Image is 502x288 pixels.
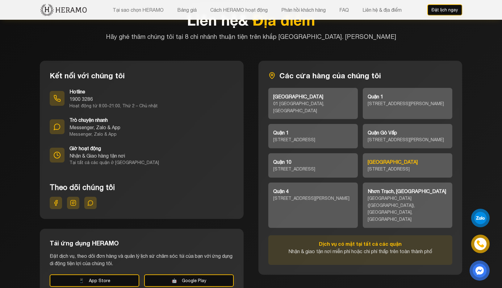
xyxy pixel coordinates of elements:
p: Đặt dịch vụ, theo dõi đơn hàng và quản lý lịch sử chăm sóc túi của bạn với ứng dụng di động tiện ... [50,252,234,267]
button: App Store App Store [50,274,139,287]
button: Liên hệ & địa điểm [361,6,404,14]
button: Phản hồi khách hàng [279,6,328,14]
button: Đặt lịch ngay [427,4,462,15]
h2: Liên hệ & [40,13,462,27]
h3: Tải ứng dụng HERAMO [50,239,234,247]
div: Hotline [69,88,158,95]
div: Nhận & Giao hàng tận nơi [69,152,159,159]
div: Quận 4 [273,187,353,195]
div: [GEOGRAPHIC_DATA] ([GEOGRAPHIC_DATA]), [GEOGRAPHIC_DATA], [GEOGRAPHIC_DATA] [368,195,447,223]
a: phone-icon [472,236,489,252]
div: 01 [GEOGRAPHIC_DATA], [GEOGRAPHIC_DATA] [273,100,353,114]
div: [GEOGRAPHIC_DATA] [273,93,353,100]
div: [STREET_ADDRESS] [273,166,353,173]
div: [STREET_ADDRESS][PERSON_NAME] [368,136,447,143]
h3: Kết nối với chúng tôi [50,71,234,80]
button: Cách HERAMO hoạt động [208,6,270,14]
div: [STREET_ADDRESS][PERSON_NAME] [273,195,353,202]
div: [STREET_ADDRESS] [368,166,447,173]
span: Địa điểm [253,11,315,29]
h3: Các cửa hàng của chúng tôi [268,71,452,80]
div: Tại tất cả các quận ở [GEOGRAPHIC_DATA] [69,159,159,166]
span: App Store [79,278,84,284]
div: Quận Gò Vấp [368,129,447,136]
p: Hãy ghé thăm chúng tôi tại 8 chi nhánh thuận tiện trên khắp [GEOGRAPHIC_DATA]. [PERSON_NAME] [40,32,462,41]
button: Google Play Google Play [144,274,234,287]
div: Quận 1 [368,93,447,100]
button: FAQ [337,6,351,14]
div: Trò chuyện nhanh [69,116,120,124]
div: Messenger, Zalo & App [69,124,120,131]
div: Quận 10 [273,158,353,166]
button: Tại sao chọn HERAMO [111,6,165,14]
span: Google Play [172,278,177,284]
div: [STREET_ADDRESS] [273,136,353,143]
h4: Theo dõi chúng tôi [50,183,234,192]
div: Giờ hoạt động [69,145,159,152]
div: 1900 3286 [69,95,158,103]
strong: Dịch vụ có mặt tại tất cả các quận [319,241,402,247]
div: Messenger, Zalo & App [69,131,120,137]
div: Quận 1 [273,129,353,136]
div: Hoạt động từ 8:00–21:00, Thứ 2 – Chủ nhật [69,103,158,109]
div: [STREET_ADDRESS][PERSON_NAME] [368,100,447,107]
p: Nhận & giao tận nơi miễn phí hoặc chi phí thấp trên toàn thành phố [273,240,447,255]
button: Bảng giá [175,6,199,14]
div: Nhơn Trạch, [GEOGRAPHIC_DATA] [368,187,447,195]
div: [GEOGRAPHIC_DATA] [368,158,447,166]
img: new-logo.3f60348b.png [40,3,87,16]
img: phone-icon [477,241,484,247]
